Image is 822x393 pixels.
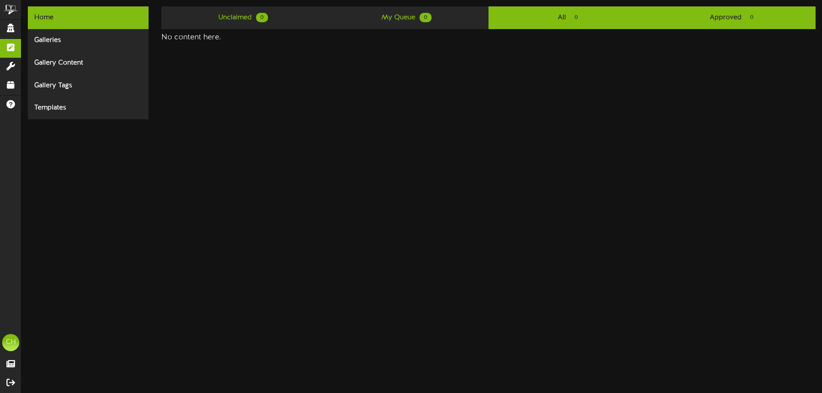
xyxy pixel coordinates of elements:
div: CH [2,334,19,351]
a: Approved [652,6,816,29]
a: My Queue [325,6,488,29]
span: 0 [420,13,432,22]
h4: No content here. [161,33,816,42]
span: 0 [570,13,582,22]
a: Unclaimed [161,6,325,29]
div: Home [28,6,149,29]
div: Galleries [28,29,149,52]
span: 0 [746,13,758,22]
div: Templates [28,97,149,119]
a: All [488,6,652,29]
div: Gallery Tags [28,74,149,97]
div: Gallery Content [28,52,149,74]
span: 0 [256,13,268,22]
